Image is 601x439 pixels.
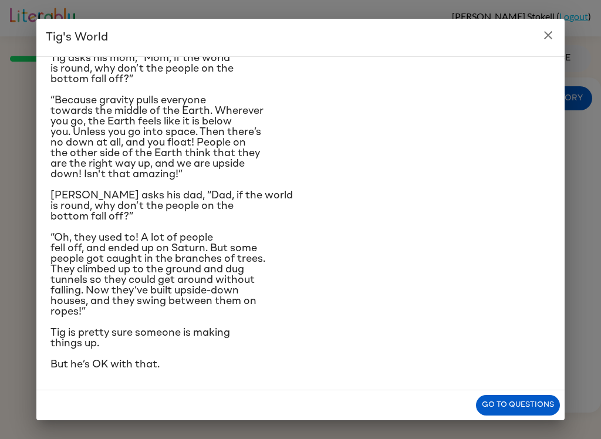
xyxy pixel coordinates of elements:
[536,23,560,47] button: close
[50,359,160,370] span: But he’s OK with that.
[36,19,565,56] h2: Tig's World
[50,327,230,349] span: Tig is pretty sure someone is making things up.
[50,53,234,85] span: Tig asks his mom, “Mom, if the world is round, why don’t the people on the bottom fall off?”
[50,190,293,222] span: [PERSON_NAME] asks his dad, “Dad, if the world is round, why don’t the people on the bottom fall ...
[50,95,264,180] span: “Because gravity pulls everyone towards the middle of the Earth. Wherever you go, the Earth feels...
[50,232,265,317] span: “Oh, they used to! A lot of people fell off, and ended up on Saturn. But some people got caught i...
[476,395,560,416] button: Go to questions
